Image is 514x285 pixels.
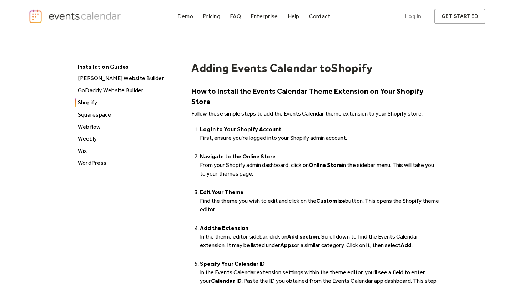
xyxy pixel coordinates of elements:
[75,158,170,168] a: WordPress
[200,260,264,267] strong: Specify Your Calendar ID
[74,61,170,72] div: Installation Guides
[211,277,241,284] strong: Calendar ID
[251,14,278,18] div: Enterprise
[76,74,170,83] div: [PERSON_NAME] Website Builder
[191,87,423,106] strong: How to Install the Events Calendar Theme Extension on Your Shopify Store
[200,11,223,21] a: Pricing
[75,74,170,83] a: [PERSON_NAME] Website Builder
[76,98,170,107] div: Shopify
[75,134,170,143] a: Weebly
[177,14,193,18] div: Demo
[200,224,440,258] li: ‍ In the theme editor sidebar, click on . Scroll down to find the Events Calendar extension. It m...
[309,162,342,168] strong: Online Store
[280,242,294,249] strong: Apps
[309,14,331,18] div: Contact
[288,14,299,18] div: Help
[29,9,123,24] a: home
[75,122,170,132] a: Webflow
[316,197,345,204] strong: Customize
[191,109,440,118] p: Follow these simple steps to add the Events Calendar theme extension to your Shopify store:
[76,86,170,95] div: GoDaddy Website Builder
[203,14,220,18] div: Pricing
[191,61,331,75] h1: Adding Events Calendar to
[398,9,428,24] a: Log In
[76,110,170,119] div: Squarespace
[227,11,244,21] a: FAQ
[287,233,319,240] strong: Add section
[75,110,170,119] a: Squarespace
[200,225,248,231] strong: Add the Extension
[400,242,412,249] strong: Add
[76,146,170,156] div: Wix
[75,98,170,107] a: Shopify
[200,153,276,160] strong: Navigate to the Online Store ‍
[230,14,241,18] div: FAQ
[331,61,373,75] h1: Shopify
[175,11,196,21] a: Demo
[200,188,440,222] li: Find the theme you wish to edit and click on the button. This opens the Shopify theme editor. ‍
[285,11,302,21] a: Help
[75,146,170,156] a: Wix
[200,125,440,151] li: First, ensure you're logged into your Shopify admin account. ‍
[248,11,281,21] a: Enterprise
[200,152,440,187] li: From your Shopify admin dashboard, click on in the sidebar menu. This will take you to your theme...
[76,122,170,132] div: Webflow
[76,134,170,143] div: Weebly
[200,126,281,133] strong: Log In to Your Shopify Account ‍
[200,189,243,196] strong: Edit Your Theme
[306,11,333,21] a: Contact
[76,158,170,168] div: WordPress
[434,9,485,24] a: get started
[75,86,170,95] a: GoDaddy Website Builder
